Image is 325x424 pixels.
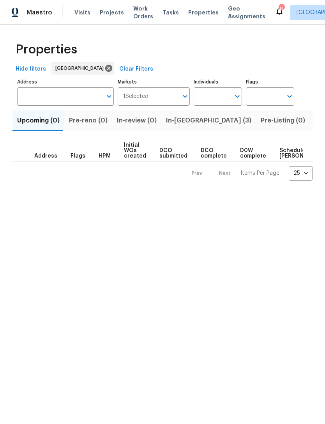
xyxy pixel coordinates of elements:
span: Visits [74,9,90,16]
div: [GEOGRAPHIC_DATA] [51,62,114,75]
label: Markets [118,80,190,84]
span: [GEOGRAPHIC_DATA] [55,64,107,72]
nav: Pagination Navigation [184,166,313,181]
span: Scheduled [PERSON_NAME] [279,148,323,159]
span: Projects [100,9,124,16]
span: Pre-Listing (0) [261,115,305,126]
button: Clear Filters [116,62,156,76]
span: Work Orders [133,5,153,20]
span: Hide filters [16,64,46,74]
span: In-review (0) [117,115,157,126]
span: Geo Assignments [228,5,265,20]
span: Upcoming (0) [17,115,60,126]
span: Maestro [26,9,52,16]
span: Pre-reno (0) [69,115,108,126]
span: DCO submitted [159,148,187,159]
span: 1 Selected [123,93,148,100]
label: Individuals [194,80,242,84]
label: Flags [246,80,294,84]
span: Properties [16,46,77,53]
button: Open [180,91,191,102]
span: Flags [71,153,85,159]
span: Initial WOs created [124,142,146,159]
span: In-[GEOGRAPHIC_DATA] (3) [166,115,251,126]
span: DCO complete [201,148,227,159]
button: Open [104,91,115,102]
span: HPM [99,153,111,159]
span: Address [34,153,57,159]
button: Open [232,91,243,102]
p: Items Per Page [240,169,279,177]
span: Properties [188,9,219,16]
span: Clear Filters [119,64,153,74]
span: Tasks [162,10,179,15]
span: D0W complete [240,148,266,159]
button: Hide filters [12,62,49,76]
button: Open [284,91,295,102]
div: 25 [289,163,313,183]
label: Address [17,80,114,84]
div: 8 [279,5,284,12]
